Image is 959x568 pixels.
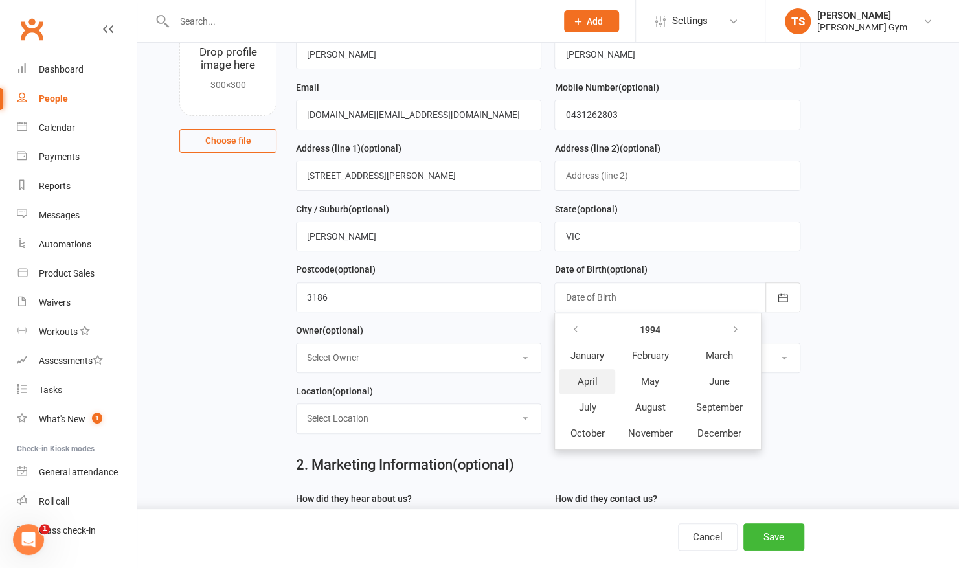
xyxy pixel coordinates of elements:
[361,143,401,153] spang: (optional)
[17,516,137,545] a: Class kiosk mode
[17,84,137,113] a: People
[17,259,137,288] a: Product Sales
[17,288,137,317] a: Waivers
[17,346,137,376] a: Assessments
[13,524,44,555] iframe: Intercom live chat
[554,161,800,190] input: Address (line 2)
[559,395,615,420] button: July
[39,122,75,133] div: Calendar
[296,492,412,506] label: How did they hear about us?
[17,405,137,434] a: What's New1
[17,230,137,259] a: Automations
[554,262,647,277] label: Date of Birth
[554,100,800,130] input: Mobile Number
[559,343,615,368] button: January
[332,386,373,396] spang: (optional)
[39,152,80,162] div: Payments
[296,282,541,312] input: Postcode
[631,350,668,361] span: February
[39,268,95,278] div: Product Sales
[785,8,811,34] div: TS
[17,376,137,405] a: Tasks
[627,427,672,439] span: November
[17,172,137,201] a: Reports
[39,414,85,424] div: What's New
[17,487,137,516] a: Roll call
[705,350,732,361] span: March
[296,100,541,130] input: Email
[817,21,907,33] div: [PERSON_NAME] Gym
[564,10,619,32] button: Add
[17,113,137,142] a: Calendar
[39,64,84,74] div: Dashboard
[616,369,683,394] button: May
[39,524,50,534] span: 1
[179,129,276,152] button: Choose file
[570,427,604,439] span: October
[296,202,389,216] label: City / Suburb
[554,222,800,251] input: State
[554,40,800,69] input: Last Name
[587,16,603,27] span: Add
[619,143,660,153] spang: (optional)
[616,395,683,420] button: August
[17,201,137,230] a: Messages
[578,402,596,413] span: July
[554,202,617,216] label: State
[684,395,753,420] button: September
[635,402,665,413] span: August
[39,496,69,506] div: Roll call
[640,324,660,335] strong: 1994
[554,80,659,95] label: Mobile Number
[322,325,363,335] spang: (optional)
[616,421,683,446] button: November
[348,204,389,214] spang: (optional)
[672,6,708,36] span: Settings
[170,12,547,30] input: Search...
[296,141,401,155] label: Address (line 1)
[296,40,541,69] input: First Name
[678,523,738,551] button: Cancel
[39,326,78,337] div: Workouts
[39,239,91,249] div: Automations
[577,376,597,387] span: April
[453,457,514,473] span: (optional)
[39,181,71,191] div: Reports
[39,297,71,308] div: Waivers
[335,264,376,275] spang: (optional)
[576,204,617,214] spang: (optional)
[39,467,118,477] div: General attendance
[708,376,729,387] span: June
[817,10,907,21] div: [PERSON_NAME]
[296,80,319,95] label: Email
[17,458,137,487] a: General attendance kiosk mode
[606,264,647,275] spang: (optional)
[17,55,137,84] a: Dashboard
[641,376,659,387] span: May
[554,141,660,155] label: Address (line 2)
[296,384,373,398] label: Location
[296,222,541,251] input: City / Suburb
[92,413,102,424] span: 1
[39,525,96,536] div: Class check-in
[559,421,615,446] button: October
[618,82,659,93] spang: (optional)
[684,343,753,368] button: March
[296,323,363,337] label: Owner
[17,142,137,172] a: Payments
[16,13,48,45] a: Clubworx
[39,356,103,366] div: Assessments
[684,421,753,446] button: December
[695,402,742,413] span: September
[616,343,683,368] button: February
[39,210,80,220] div: Messages
[296,457,800,473] h2: 2. Marketing Information
[17,317,137,346] a: Workouts
[570,350,604,361] span: January
[39,93,68,104] div: People
[296,262,376,277] label: Postcode
[684,369,753,394] button: June
[39,385,62,395] div: Tasks
[697,427,741,439] span: December
[559,369,615,394] button: April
